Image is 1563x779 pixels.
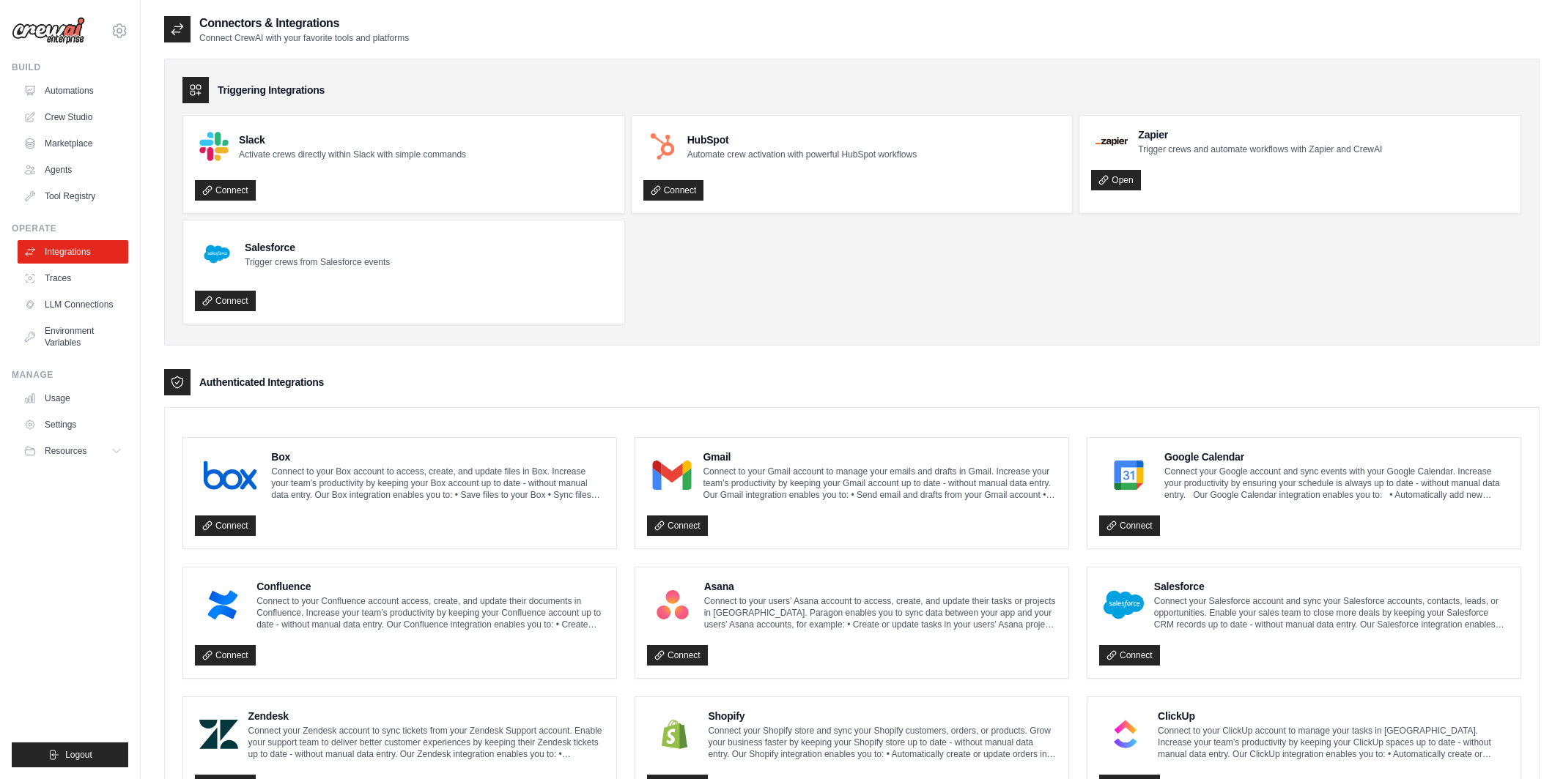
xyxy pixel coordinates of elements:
a: Connect [195,645,256,666]
a: Automations [18,79,128,102]
a: Open [1091,170,1140,190]
a: Connect [1099,515,1160,536]
p: Automate crew activation with powerful HubSpot workflows [687,149,917,160]
p: Connect to your Gmail account to manage your emails and drafts in Gmail. Increase your team’s pro... [703,466,1057,501]
p: Connect to your Confluence account access, create, and update their documents in Confluence. Incr... [256,595,605,630]
img: Zendesk Logo [199,720,238,749]
span: Logout [65,749,92,761]
div: Manage [12,369,128,381]
a: LLM Connections [18,293,128,316]
h4: Salesforce [1154,579,1509,594]
div: Build [12,61,128,73]
p: Trigger crews and automate workflows with Zapier and CrewAI [1138,143,1382,155]
p: Trigger crews from Salesforce events [245,256,390,268]
h3: Triggering Integrations [218,83,325,97]
a: Connect [647,515,708,536]
a: Environment Variables [18,319,128,354]
h3: Authenticated Integrations [199,375,324,389]
img: HubSpot Logo [648,132,677,161]
p: Connect to your ClickUp account to manage your tasks in [GEOGRAPHIC_DATA]. Increase your team’s p... [1158,725,1509,760]
a: Connect [1099,645,1160,666]
img: Salesforce Logo [1104,590,1144,619]
h2: Connectors & Integrations [199,15,409,32]
img: ClickUp Logo [1104,720,1148,749]
h4: Asana [704,579,1057,594]
h4: Gmail [703,450,1057,464]
h4: Slack [239,133,466,147]
p: Activate crews directly within Slack with simple commands [239,149,466,160]
h4: Salesforce [245,240,390,255]
p: Connect CrewAI with your favorite tools and platforms [199,32,409,44]
h4: Google Calendar [1164,450,1509,464]
a: Connect [647,645,708,666]
img: Salesforce Logo [199,236,234,272]
div: Operate [12,223,128,234]
p: Connect your Google account and sync events with your Google Calendar. Increase your productivity... [1164,466,1509,501]
h4: ClickUp [1158,709,1509,723]
p: Connect to your Box account to access, create, and update files in Box. Increase your team’s prod... [271,466,605,501]
p: Connect your Salesforce account and sync your Salesforce accounts, contacts, leads, or opportunit... [1154,595,1509,630]
img: Gmail Logo [651,461,692,490]
img: Zapier Logo [1095,137,1128,146]
a: Connect [195,180,256,201]
h4: Zapier [1138,127,1382,142]
a: Connect [643,180,704,201]
h4: HubSpot [687,133,917,147]
button: Resources [18,439,128,463]
img: Slack Logo [199,132,229,161]
img: Google Calendar Logo [1104,461,1154,490]
p: Connect to your users’ Asana account to access, create, and update their tasks or projects in [GE... [704,595,1057,630]
a: Traces [18,266,128,290]
a: Usage [18,387,128,410]
a: Marketplace [18,132,128,155]
a: Integrations [18,240,128,264]
a: Connect [195,515,256,536]
a: Connect [195,291,256,311]
h4: Zendesk [248,709,605,723]
img: Asana Logo [651,590,694,619]
button: Logout [12,742,128,767]
a: Settings [18,413,128,436]
a: Crew Studio [18,105,128,129]
img: Box Logo [199,461,261,490]
p: Connect your Zendesk account to sync tickets from your Zendesk Support account. Enable your suppo... [248,725,605,760]
p: Connect your Shopify store and sync your Shopify customers, orders, or products. Grow your busine... [708,725,1057,760]
h4: Box [271,450,605,464]
span: Resources [45,445,86,457]
a: Tool Registry [18,184,128,208]
a: Agents [18,158,128,182]
h4: Confluence [256,579,605,594]
h4: Shopify [708,709,1057,723]
img: Logo [12,17,85,45]
img: Confluence Logo [199,590,246,619]
img: Shopify Logo [651,720,698,749]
